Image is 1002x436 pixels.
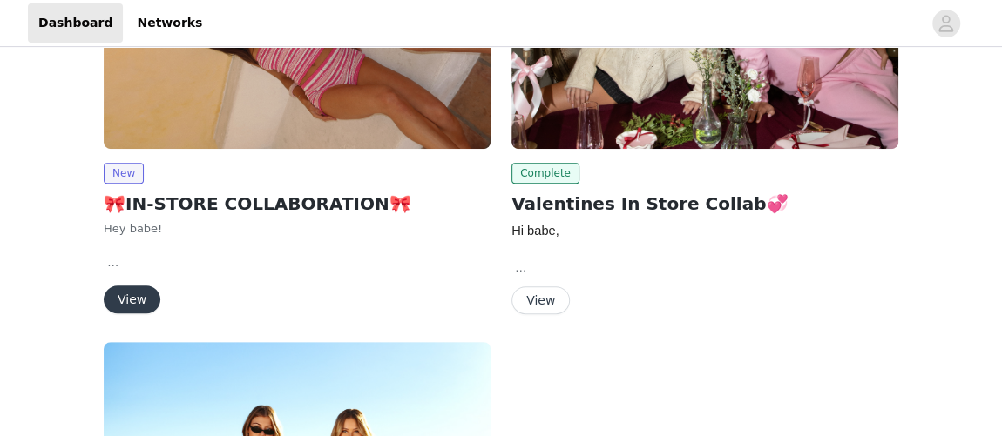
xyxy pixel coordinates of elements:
a: Dashboard [28,3,123,43]
h2: 🎀IN-STORE COLLABORATION🎀 [104,191,491,217]
span: New [104,163,144,184]
h2: Valentines In Store Collab💞 [511,191,898,217]
span: Hi babe, [511,224,559,238]
button: View [104,285,160,313]
p: Hey babe! [104,220,491,238]
a: View [511,294,570,307]
a: View [104,293,160,306]
div: avatar [938,10,954,37]
a: Networks [126,3,213,43]
span: Complete [511,163,579,184]
button: View [511,286,570,314]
